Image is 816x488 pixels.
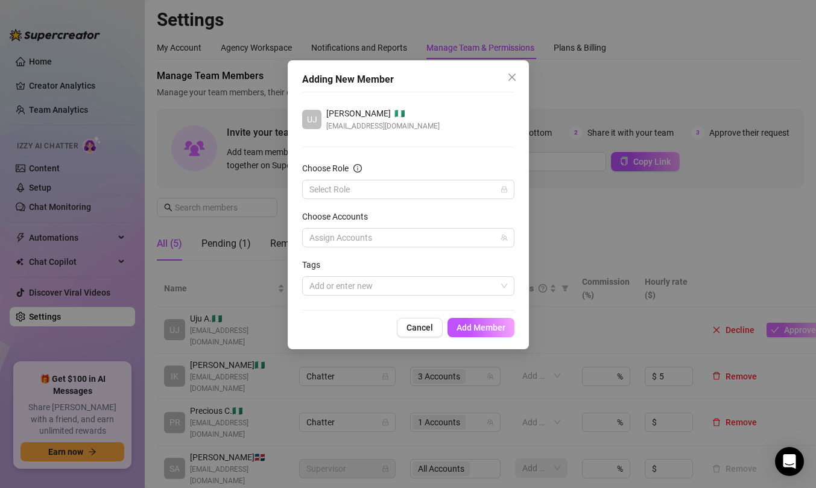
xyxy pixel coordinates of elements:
[457,323,505,332] span: Add Member
[302,210,376,223] label: Choose Accounts
[326,107,391,120] span: [PERSON_NAME]
[302,72,514,87] div: Adding New Member
[326,107,440,120] div: 🇳🇬
[501,234,508,241] span: team
[326,120,440,132] span: [EMAIL_ADDRESS][DOMAIN_NAME]
[501,186,508,193] span: lock
[306,113,317,126] span: UJ
[397,318,443,337] button: Cancel
[502,72,522,82] span: Close
[302,162,349,175] div: Choose Role
[406,323,433,332] span: Cancel
[502,68,522,87] button: Close
[353,164,362,173] span: info-circle
[448,318,514,337] button: Add Member
[507,72,517,82] span: close
[302,258,328,271] label: Tags
[775,447,804,476] div: Open Intercom Messenger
